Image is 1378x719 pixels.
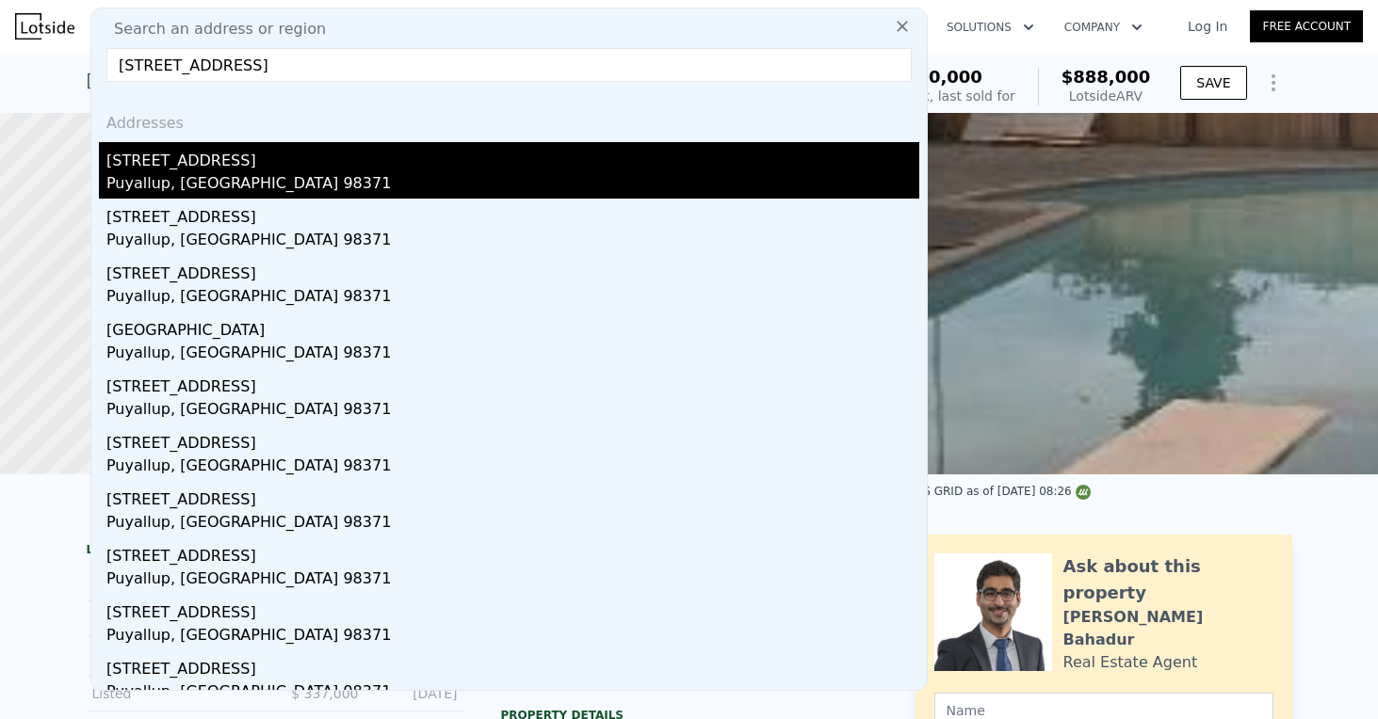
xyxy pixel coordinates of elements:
[1165,17,1250,36] a: Log In
[106,650,919,680] div: [STREET_ADDRESS]
[1255,64,1292,102] button: Show Options
[99,18,326,40] span: Search an address or region
[106,537,919,567] div: [STREET_ADDRESS]
[106,255,919,285] div: [STREET_ADDRESS]
[1049,10,1158,44] button: Company
[106,48,912,82] input: Enter an address, city, region, neighborhood or zip code
[106,199,919,229] div: [STREET_ADDRESS]
[87,68,423,94] div: [STREET_ADDRESS] , Renton , WA 98056
[374,684,458,703] div: [DATE]
[106,172,919,199] div: Puyallup, [GEOGRAPHIC_DATA] 98371
[893,67,982,87] span: $400,000
[106,680,919,707] div: Puyallup, [GEOGRAPHIC_DATA] 98371
[1063,651,1198,674] div: Real Estate Agent
[87,542,463,561] div: LISTING & SALE HISTORY
[932,10,1049,44] button: Solutions
[1063,606,1273,651] div: [PERSON_NAME] Bahadur
[106,594,919,624] div: [STREET_ADDRESS]
[106,424,919,455] div: [STREET_ADDRESS]
[106,511,919,537] div: Puyallup, [GEOGRAPHIC_DATA] 98371
[1062,67,1151,87] span: $888,000
[1076,485,1091,500] img: NWMLS Logo
[1063,553,1273,606] div: Ask about this property
[291,686,358,701] span: $ 337,000
[106,229,919,255] div: Puyallup, [GEOGRAPHIC_DATA] 98371
[92,684,260,703] div: Listed
[106,567,919,594] div: Puyallup, [GEOGRAPHIC_DATA] 98371
[106,312,919,342] div: [GEOGRAPHIC_DATA]
[106,455,919,481] div: Puyallup, [GEOGRAPHIC_DATA] 98371
[1062,87,1151,105] div: Lotside ARV
[1180,66,1246,100] button: SAVE
[106,624,919,650] div: Puyallup, [GEOGRAPHIC_DATA] 98371
[99,97,919,142] div: Addresses
[106,481,919,511] div: [STREET_ADDRESS]
[106,368,919,398] div: [STREET_ADDRESS]
[861,87,1015,105] div: Off Market, last sold for
[106,398,919,424] div: Puyallup, [GEOGRAPHIC_DATA] 98371
[106,285,919,312] div: Puyallup, [GEOGRAPHIC_DATA] 98371
[106,142,919,172] div: [STREET_ADDRESS]
[15,13,74,40] img: Lotside
[1250,10,1363,42] a: Free Account
[106,342,919,368] div: Puyallup, [GEOGRAPHIC_DATA] 98371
